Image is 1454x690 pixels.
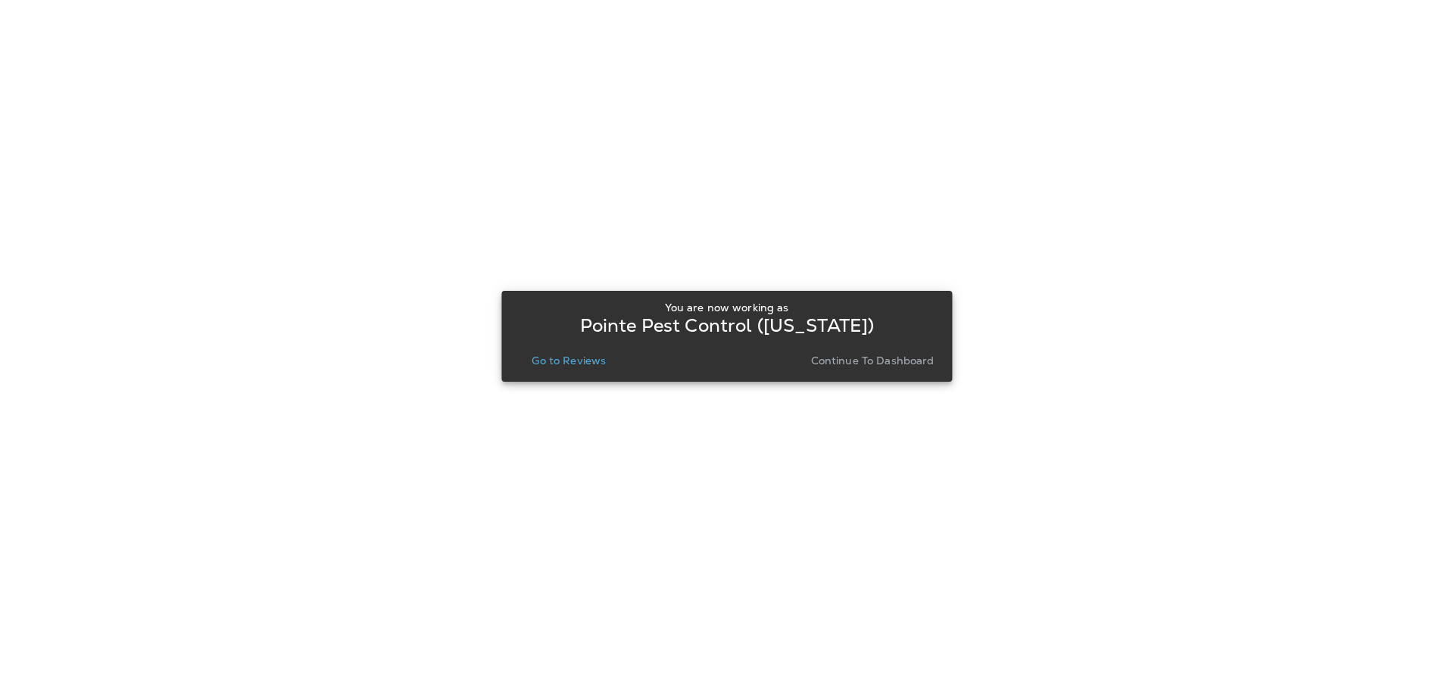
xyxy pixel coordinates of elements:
[526,350,612,371] button: Go to Reviews
[665,301,788,314] p: You are now working as
[580,320,874,332] p: Pointe Pest Control ([US_STATE])
[532,354,606,367] p: Go to Reviews
[805,350,941,371] button: Continue to Dashboard
[811,354,934,367] p: Continue to Dashboard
